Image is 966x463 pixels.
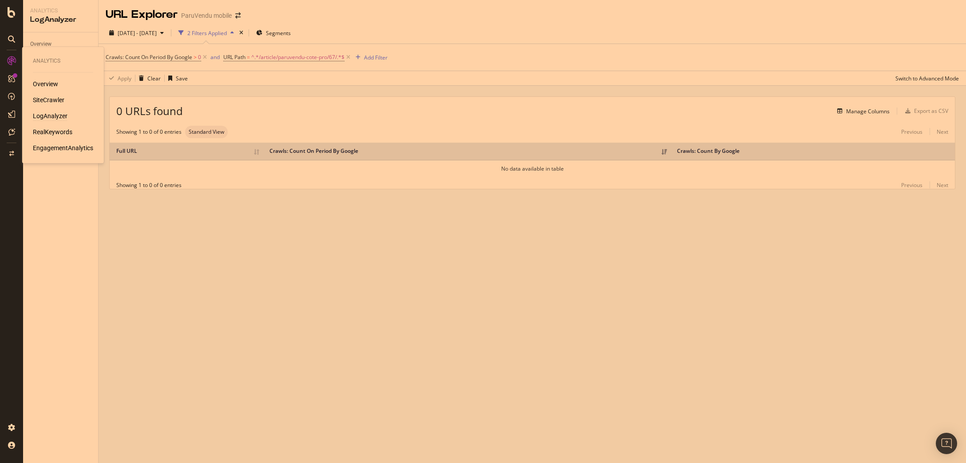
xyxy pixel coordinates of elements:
div: Save [176,75,188,82]
div: Manage Columns [846,108,890,115]
div: Apply [118,75,131,82]
a: SiteCrawler [33,96,64,105]
button: and [210,53,220,61]
span: > [194,53,197,61]
button: Manage Columns [834,106,890,116]
span: Standard View [189,129,224,135]
div: Analytics [30,7,91,15]
th: Crawls: Count By Google [670,143,955,160]
span: Crawls: Count On Period By Google [106,53,192,61]
div: Add Filter [364,54,388,61]
div: Overview [30,40,51,49]
button: Segments [253,26,294,40]
a: RealKeywords [33,128,72,137]
div: Open Intercom Messenger [936,433,957,454]
button: Save [165,71,188,85]
div: times [238,28,245,37]
th: Full URL: activate to sort column ascending [110,143,263,160]
button: 2 Filters Applied [175,26,238,40]
button: Clear [135,71,161,85]
div: Switch to Advanced Mode [895,75,959,82]
div: arrow-right-arrow-left [235,12,241,19]
button: Switch to Advanced Mode [892,71,959,85]
span: = [247,53,250,61]
button: Export as CSV [902,104,948,118]
div: ParuVendu mobile [181,11,232,20]
span: [DATE] - [DATE] [118,29,157,37]
a: LogAnalyzer [33,112,67,121]
a: EngagementAnalytics [33,144,93,153]
span: ^.*/article/paruvendu-cote-pro/67/.*$ [251,51,344,64]
button: Apply [106,71,131,85]
div: 2 Filters Applied [187,29,227,37]
th: Crawls: Count On Period By Google: activate to sort column ascending [263,143,670,160]
a: Overview [33,80,58,89]
span: 0 [198,51,201,64]
span: URL Path [223,53,245,61]
button: [DATE] - [DATE] [106,26,167,40]
span: 0 URLs found [116,104,183,119]
div: URL Explorer [106,7,178,22]
div: Showing 1 to 0 of 0 entries [116,181,182,189]
td: No data available in table [110,160,955,177]
div: LogAnalyzer [30,15,91,25]
span: Segments [266,29,291,37]
div: Showing 1 to 0 of 0 entries [116,128,182,136]
button: Add Filter [352,52,388,63]
a: Overview [30,40,92,49]
div: Export as CSV [914,107,948,115]
div: Clear [147,75,161,82]
div: neutral label [185,126,228,138]
div: Analytics [33,57,93,65]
